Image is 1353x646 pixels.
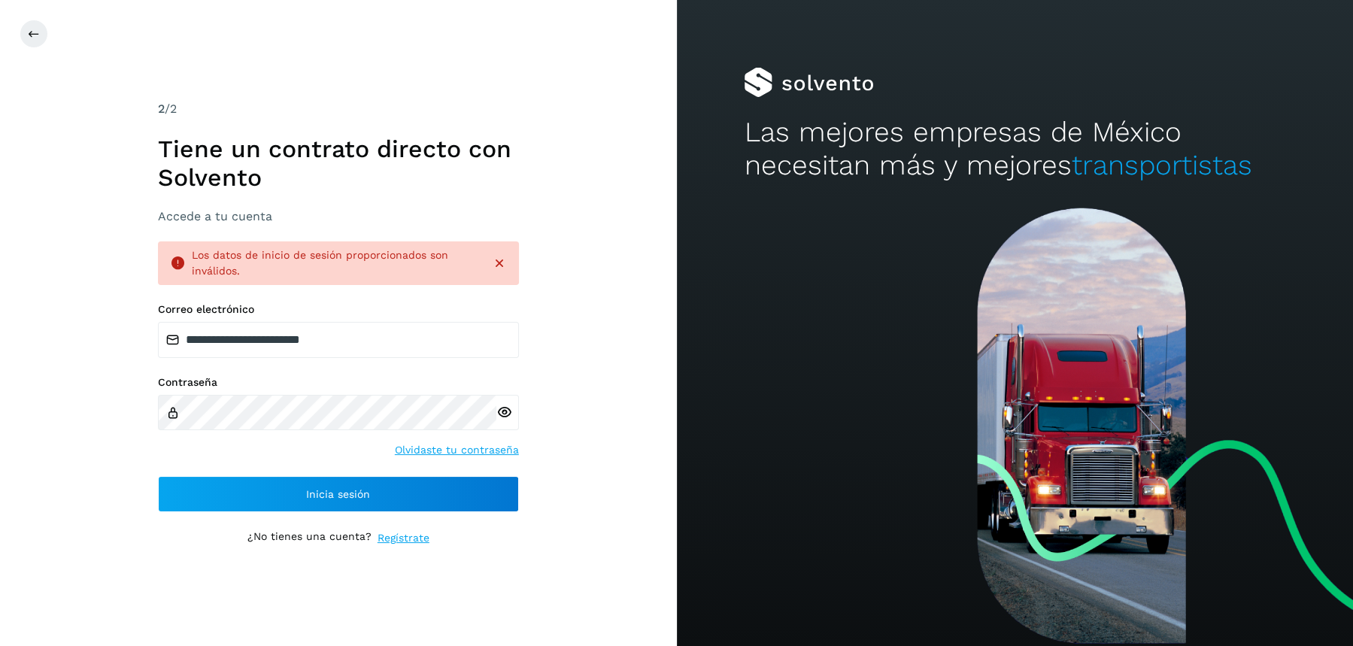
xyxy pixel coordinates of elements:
[306,489,370,499] span: Inicia sesión
[158,100,519,118] div: /2
[1071,149,1251,181] span: transportistas
[158,476,519,512] button: Inicia sesión
[744,116,1285,183] h2: Las mejores empresas de México necesitan más y mejores
[247,530,372,546] p: ¿No tienes una cuenta?
[395,442,519,458] a: Olvidaste tu contraseña
[192,247,480,279] div: Los datos de inicio de sesión proporcionados son inválidos.
[158,135,519,193] h1: Tiene un contrato directo con Solvento
[378,530,429,546] a: Regístrate
[158,102,165,116] span: 2
[158,303,519,316] label: Correo electrónico
[158,209,519,223] h3: Accede a tu cuenta
[158,376,519,389] label: Contraseña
